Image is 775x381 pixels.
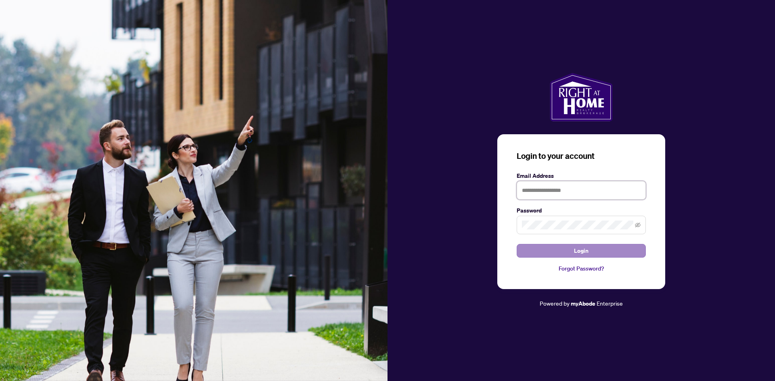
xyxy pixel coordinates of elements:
a: myAbode [571,299,595,308]
span: Powered by [540,300,570,307]
label: Email Address [517,171,646,180]
label: Password [517,206,646,215]
a: Forgot Password? [517,264,646,273]
img: ma-logo [550,73,612,121]
h3: Login to your account [517,150,646,162]
button: Login [517,244,646,258]
span: Login [574,244,589,257]
span: Enterprise [597,300,623,307]
span: eye-invisible [635,222,641,228]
